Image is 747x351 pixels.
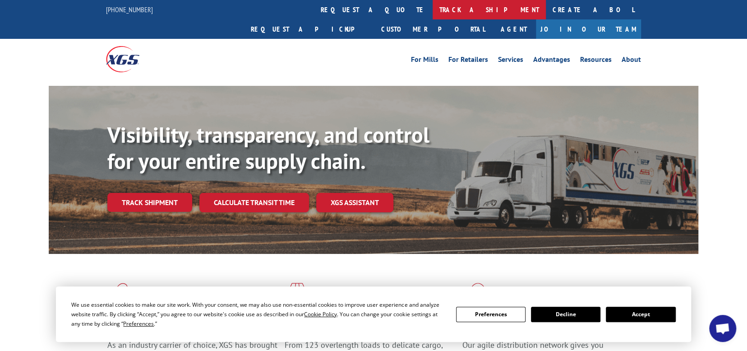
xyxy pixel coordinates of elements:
[580,56,612,66] a: Resources
[304,310,337,318] span: Cookie Policy
[709,315,736,342] a: Open chat
[448,56,488,66] a: For Retailers
[107,121,429,175] b: Visibility, transparency, and control for your entire supply chain.
[456,307,526,322] button: Preferences
[498,56,523,66] a: Services
[107,283,135,306] img: xgs-icon-total-supply-chain-intelligence-red
[536,19,641,39] a: Join Our Team
[492,19,536,39] a: Agent
[107,193,192,212] a: Track shipment
[374,19,492,39] a: Customer Portal
[462,283,493,306] img: xgs-icon-flagship-distribution-model-red
[71,300,445,328] div: We use essential cookies to make our site work. With your consent, we may also use non-essential ...
[199,193,309,212] a: Calculate transit time
[531,307,600,322] button: Decline
[622,56,641,66] a: About
[606,307,675,322] button: Accept
[411,56,438,66] a: For Mills
[285,283,306,306] img: xgs-icon-focused-on-flooring-red
[316,193,393,212] a: XGS ASSISTANT
[533,56,570,66] a: Advantages
[56,286,691,342] div: Cookie Consent Prompt
[244,19,374,39] a: Request a pickup
[123,320,154,328] span: Preferences
[106,5,153,14] a: [PHONE_NUMBER]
